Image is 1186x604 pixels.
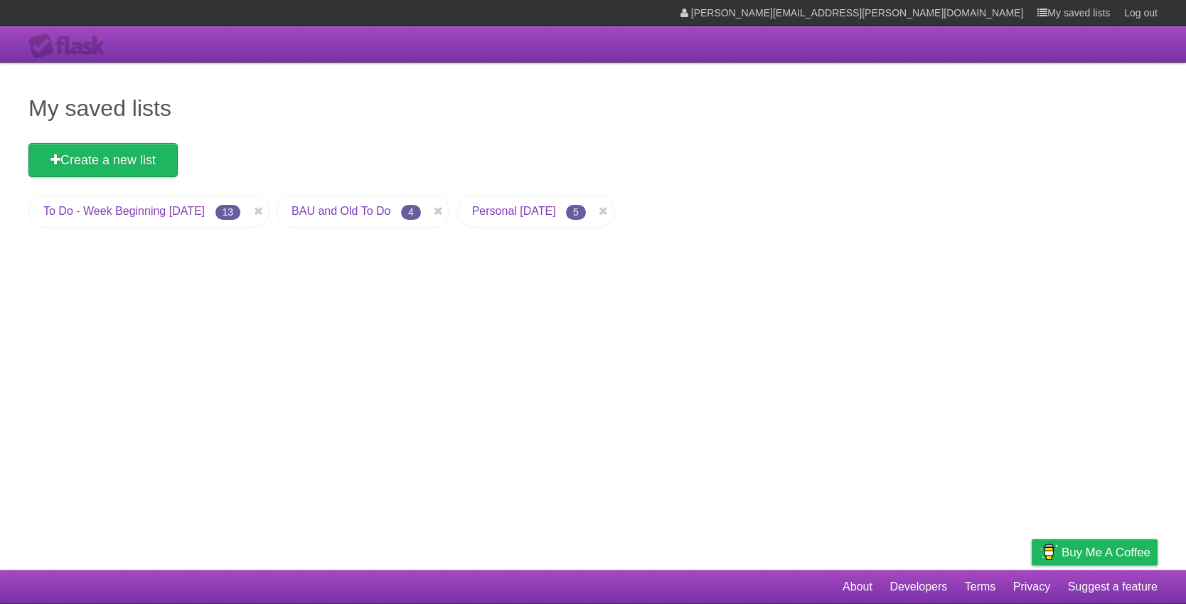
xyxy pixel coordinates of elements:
span: Buy me a coffee [1062,540,1150,565]
a: Suggest a feature [1068,573,1158,600]
span: 4 [401,205,421,220]
a: Buy me a coffee [1032,539,1158,566]
a: Personal [DATE] [472,205,556,217]
a: Create a new list [28,143,178,177]
a: To Do - Week Beginning [DATE] [43,205,205,217]
img: Buy me a coffee [1039,540,1058,564]
span: 13 [215,205,241,220]
a: BAU and Old To Do [292,205,390,217]
a: Privacy [1013,573,1050,600]
span: 5 [566,205,586,220]
a: About [843,573,872,600]
div: Flask [28,33,114,59]
a: Terms [965,573,996,600]
h1: My saved lists [28,91,1158,125]
a: Developers [889,573,947,600]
